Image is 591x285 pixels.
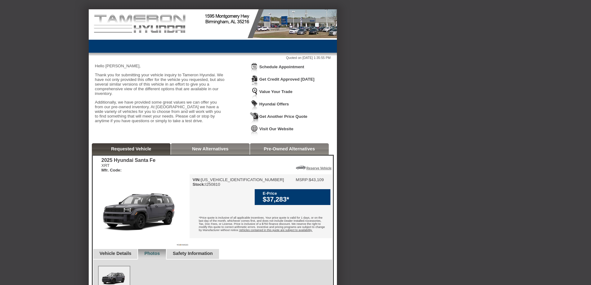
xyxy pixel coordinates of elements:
div: $37,283* [263,196,327,203]
a: Get Another Price Quote [259,114,307,119]
a: Reserve Vehicle [307,166,332,170]
div: [US_VEHICLE_IDENTIFICATION_NUMBER] I250810 [193,177,284,187]
a: Requested Vehicle [111,146,151,151]
a: Hyundai Offers [259,102,289,106]
img: Icon_VisitWebsite.png [250,125,259,136]
img: Icon_ReserveVehicleCar.png [296,166,306,169]
div: *Price quote is inclusive of all applicable incentives. Your price quote is valid for 1 days, or ... [190,212,332,238]
b: Stock: [193,182,205,187]
a: Vehicle Details [100,251,132,256]
td: $43,109 [309,177,324,182]
a: Pre-Owned Alternatives [264,146,315,151]
div: E-Price [263,191,327,196]
a: Value Your Trade [259,89,293,94]
p: Additionally, we have provided some great values we can offer you from our pre-owned inventory. A... [95,100,225,123]
p: Hello [PERSON_NAME], [95,64,225,68]
a: Schedule Appointment [259,65,304,69]
img: Icon_TradeInAppraisal.png [250,87,259,99]
a: Photos [144,251,160,256]
a: Visit Our Website [259,127,293,131]
img: Icon_CreditApproval.png [250,75,259,87]
div: 2025 Hyundai Santa Fe [101,158,155,163]
a: Safety Information [173,251,213,256]
b: VIN: [193,177,201,182]
div: XRT [101,163,155,172]
div: Quoted on [DATE] 1:35:55 PM [95,56,331,60]
a: New Alternatives [192,146,229,151]
p: Thank you for submitting your vehicle inquiry to Tameron Hyundai. We have not only provided this ... [95,73,225,96]
b: Mfr. Code: [101,168,122,172]
img: Icon_WeeklySpecials.png [250,100,259,111]
a: Get Credit Approved [DATE] [259,77,315,82]
u: Vehicles contained in this quote are subject to availability. [239,229,312,232]
img: Icon_ScheduleAppointment.png [250,63,259,74]
img: Icon_GetQuote.png [250,112,259,124]
td: MSRP: [296,177,309,182]
img: 2025 Hyundai Santa Fe [93,174,190,247]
